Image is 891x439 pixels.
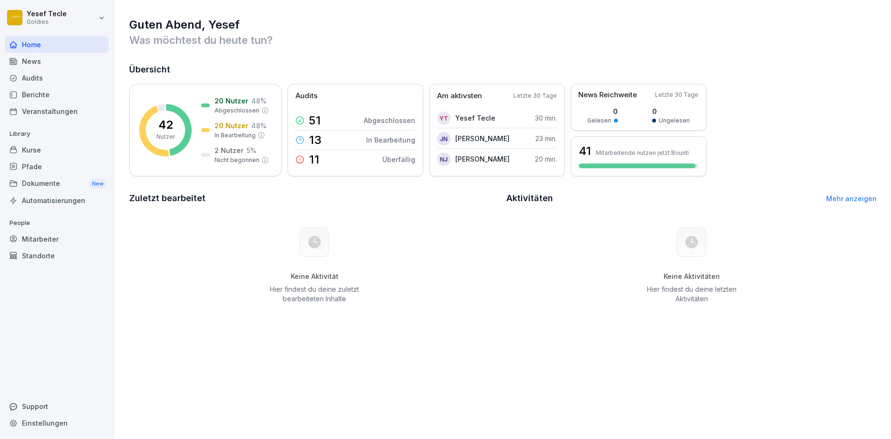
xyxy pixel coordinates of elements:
[5,86,109,103] a: Berichte
[5,215,109,231] p: People
[366,135,415,145] p: In Bearbeitung
[655,91,698,99] p: Letzte 30 Tage
[5,126,109,142] p: Library
[5,175,109,193] a: DokumenteNew
[382,154,415,164] p: Überfällig
[5,192,109,209] a: Automatisierungen
[644,285,740,304] p: Hier findest du deine letzten Aktivitäten
[309,154,319,165] p: 11
[5,415,109,431] a: Einstellungen
[826,194,877,203] a: Mehr anzeigen
[158,119,173,131] p: 42
[5,142,109,158] a: Kurse
[251,96,266,106] p: 48 %
[437,132,451,145] div: JN
[215,131,256,140] p: In Bearbeitung
[215,156,259,164] p: Nicht begonnen
[364,115,415,125] p: Abgeschlossen
[587,106,618,116] p: 0
[535,113,557,123] p: 30 min.
[5,247,109,264] a: Standorte
[251,121,266,131] p: 48 %
[129,192,500,205] h2: Zuletzt bearbeitet
[5,70,109,86] a: Audits
[437,153,451,166] div: NJ
[296,91,317,102] p: Audits
[506,192,553,205] h2: Aktivitäten
[659,116,690,125] p: Ungelesen
[535,133,557,143] p: 23 min.
[587,116,611,125] p: Gelesen
[437,112,451,125] div: YT
[437,91,482,102] p: Am aktivsten
[535,154,557,164] p: 20 min.
[5,36,109,53] a: Home
[309,115,321,126] p: 51
[129,17,877,32] h1: Guten Abend, Yesef
[266,285,363,304] p: Hier findest du deine zuletzt bearbeiteten Inhalte
[246,145,256,155] p: 5 %
[5,398,109,415] div: Support
[27,10,67,18] p: Yesef Tecle
[5,103,109,120] a: Veranstaltungen
[129,32,877,48] p: Was möchtest du heute tun?
[644,272,740,281] h5: Keine Aktivitäten
[215,106,259,115] p: Abgeschlossen
[129,63,877,76] h2: Übersicht
[579,143,591,159] h3: 41
[5,158,109,175] a: Pfade
[156,133,175,141] p: Nutzer
[578,90,637,101] p: News Reichweite
[5,175,109,193] div: Dokumente
[596,149,689,156] p: Mitarbeitende nutzen jetzt Bounti
[652,106,690,116] p: 0
[455,113,495,123] p: Yesef Tecle
[309,134,321,146] p: 13
[90,178,106,189] div: New
[5,231,109,247] a: Mitarbeiter
[266,272,363,281] h5: Keine Aktivität
[215,96,248,106] p: 20 Nutzer
[5,53,109,70] a: News
[215,145,244,155] p: 2 Nutzer
[455,154,510,164] p: [PERSON_NAME]
[215,121,248,131] p: 20 Nutzer
[455,133,510,143] p: [PERSON_NAME]
[513,92,557,100] p: Letzte 30 Tage
[27,19,67,25] p: Goldies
